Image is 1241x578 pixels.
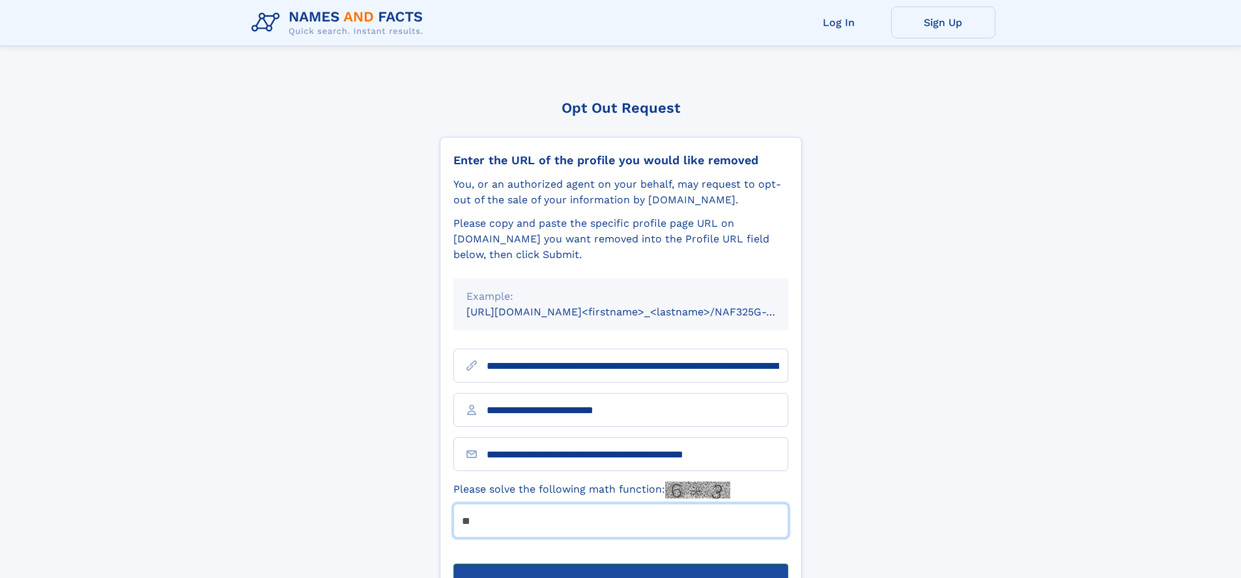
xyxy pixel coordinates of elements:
label: Please solve the following math function: [453,482,730,499]
img: Logo Names and Facts [246,5,434,40]
div: You, or an authorized agent on your behalf, may request to opt-out of the sale of your informatio... [453,177,788,208]
a: Sign Up [891,7,995,38]
small: [URL][DOMAIN_NAME]<firstname>_<lastname>/NAF325G-xxxxxxxx [466,306,813,318]
a: Log In [787,7,891,38]
div: Please copy and paste the specific profile page URL on [DOMAIN_NAME] you want removed into the Pr... [453,216,788,263]
div: Opt Out Request [440,100,802,116]
div: Enter the URL of the profile you would like removed [453,153,788,167]
div: Example: [466,289,775,304]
